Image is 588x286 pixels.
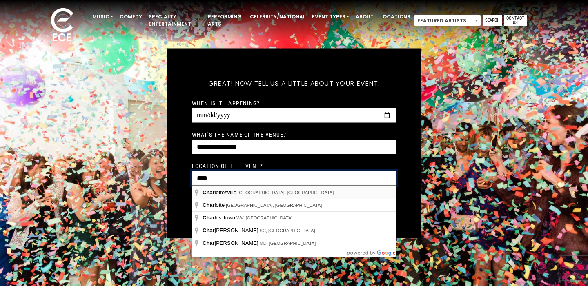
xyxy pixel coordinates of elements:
[205,10,247,31] a: Performing Arts
[116,10,145,24] a: Comedy
[309,10,352,24] a: Event Types
[483,15,502,26] a: Search
[377,10,414,24] a: Locations
[203,227,215,233] span: Char
[203,202,215,208] span: Char
[145,10,205,31] a: Specialty Entertainment
[203,215,215,221] span: Char
[414,15,481,27] span: Featured Artists
[414,15,481,26] span: Featured Artists
[192,131,286,138] label: What's the name of the venue?
[260,241,316,246] span: MD, [GEOGRAPHIC_DATA]
[504,15,527,26] a: Contact Us
[247,10,309,24] a: Celebrity/National
[352,10,377,24] a: About
[260,228,315,233] span: SC, [GEOGRAPHIC_DATA]
[203,240,215,246] span: Char
[236,215,292,220] span: WV, [GEOGRAPHIC_DATA]
[192,99,260,106] label: When is it happening?
[42,6,82,45] img: ece_new_logo_whitev2-1.png
[203,202,226,208] span: lotte
[238,190,334,195] span: [GEOGRAPHIC_DATA], [GEOGRAPHIC_DATA]
[203,227,260,233] span: [PERSON_NAME]
[203,189,238,195] span: lottesville
[226,203,322,208] span: [GEOGRAPHIC_DATA], [GEOGRAPHIC_DATA]
[203,240,260,246] span: [PERSON_NAME]
[89,10,116,24] a: Music
[192,162,263,169] label: Location of the event
[203,189,215,195] span: Char
[192,69,396,98] h5: Great! Now tell us a little about your event.
[203,215,236,221] span: les Town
